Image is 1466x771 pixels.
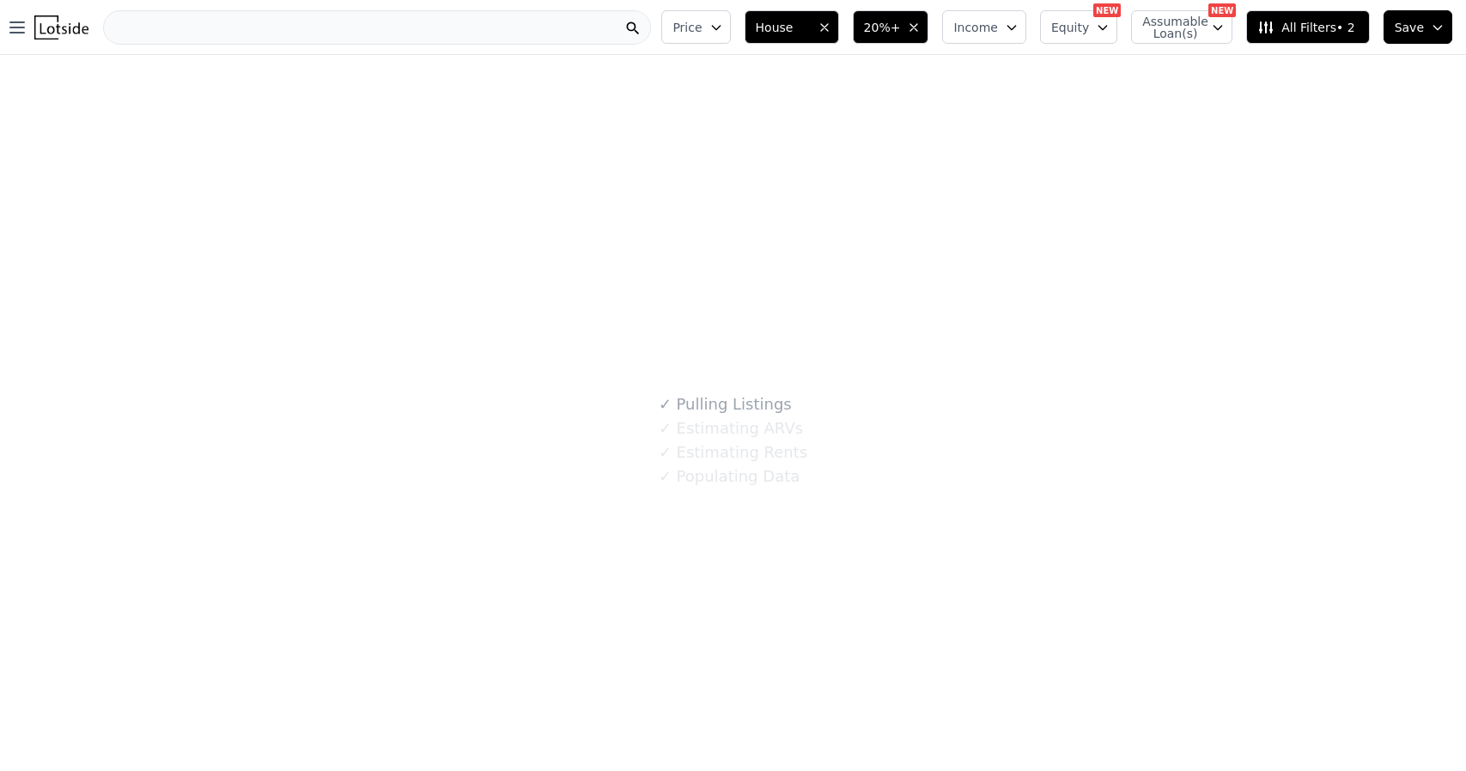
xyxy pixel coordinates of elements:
div: NEW [1208,3,1236,17]
span: ✓ [659,468,672,485]
div: NEW [1093,3,1121,17]
span: 20%+ [864,19,901,36]
span: Price [672,19,702,36]
button: Price [661,10,730,44]
div: Estimating Rents [659,440,807,464]
span: ✓ [659,444,672,461]
span: ✓ [659,396,672,413]
span: ✓ [659,420,672,437]
button: All Filters• 2 [1246,10,1369,44]
div: Populating Data [659,464,800,489]
button: Income [942,10,1026,44]
span: Equity [1051,19,1089,36]
button: 20%+ [853,10,929,44]
button: Save [1384,10,1452,44]
img: Lotside [34,15,88,39]
div: Estimating ARVs [659,416,803,440]
span: All Filters • 2 [1257,19,1354,36]
span: Save [1395,19,1424,36]
span: House [756,19,811,36]
button: House [745,10,839,44]
div: Pulling Listings [659,392,792,416]
span: Assumable Loan(s) [1142,15,1197,39]
button: Equity [1040,10,1117,44]
button: Assumable Loan(s) [1131,10,1232,44]
span: Income [953,19,998,36]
